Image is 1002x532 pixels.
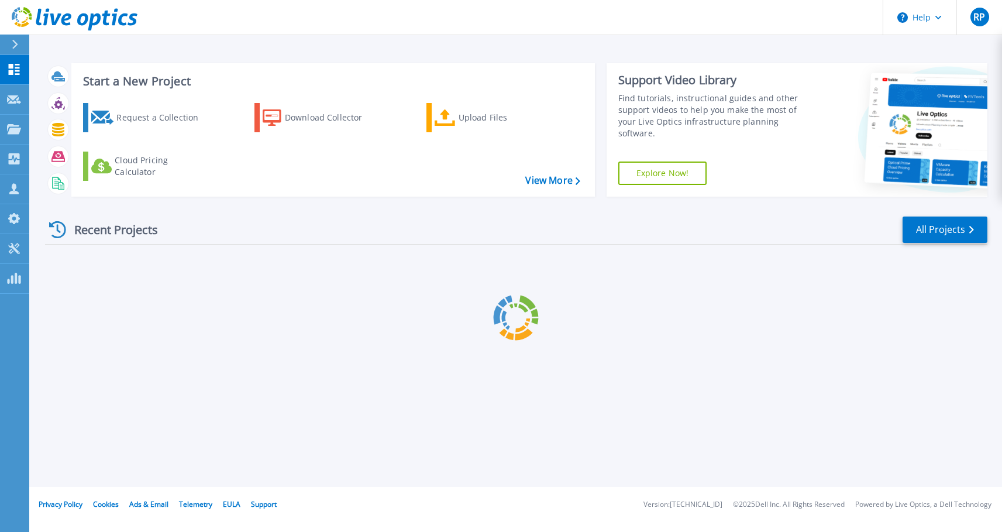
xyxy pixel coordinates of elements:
a: Cookies [93,499,119,509]
div: Cloud Pricing Calculator [115,155,208,178]
a: Ads & Email [129,499,168,509]
a: Request a Collection [83,103,214,132]
h3: Start a New Project [83,75,580,88]
a: Cloud Pricing Calculator [83,152,214,181]
div: Upload Files [459,106,552,129]
a: All Projects [903,217,987,243]
div: Recent Projects [45,215,174,244]
li: © 2025 Dell Inc. All Rights Reserved [733,501,845,509]
a: Telemetry [179,499,212,509]
a: Support [251,499,277,509]
li: Powered by Live Optics, a Dell Technology [855,501,991,509]
a: Explore Now! [618,162,707,185]
li: Version: [TECHNICAL_ID] [643,501,722,509]
a: Download Collector [254,103,385,132]
a: Upload Files [426,103,557,132]
a: View More [525,175,580,186]
div: Support Video Library [618,73,811,88]
div: Request a Collection [116,106,210,129]
div: Find tutorials, instructional guides and other support videos to help you make the most of your L... [618,92,811,139]
a: Privacy Policy [39,499,82,509]
div: Download Collector [285,106,378,129]
span: RP [973,12,985,22]
a: EULA [223,499,240,509]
